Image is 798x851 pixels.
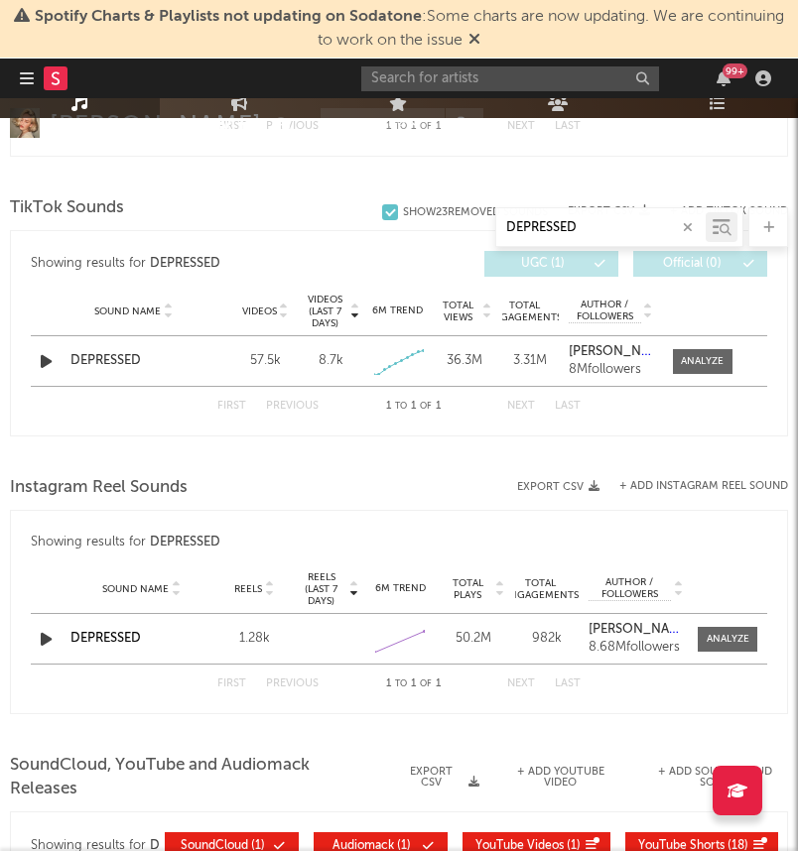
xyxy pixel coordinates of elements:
[222,629,286,649] div: 1.28k
[321,108,445,138] button: Tracking
[403,206,548,219] div: Show 23 Removed Sounds
[150,531,220,554] div: DEPRESSED
[503,577,579,601] span: Total Engagements
[94,305,161,317] span: Sound Name
[555,121,581,132] button: Last
[10,196,124,220] span: TikTok Sounds
[358,672,467,696] div: 1 1 1
[497,258,589,270] span: UGC ( 1 )
[10,476,188,500] span: Instagram Reel Sounds
[304,294,348,329] span: Videos (last 7 days)
[555,401,581,412] button: Last
[641,767,788,789] button: + Add SoundCloud Song
[242,305,277,317] span: Videos
[31,531,767,554] div: Showing results for
[486,300,562,323] span: Total Engagements
[442,577,493,601] span: Total Plays
[237,351,294,371] div: 57.5k
[319,351,343,371] div: 8.7k
[361,66,659,91] input: Search for artists
[646,258,737,270] span: Official ( 0 )
[31,251,399,277] div: Showing results for
[234,583,262,595] span: Reels
[395,402,407,411] span: to
[496,220,706,236] input: Search by song name or URL
[670,206,788,217] button: + Add TikTok Sound
[420,679,432,688] span: of
[369,304,426,318] div: 6M Trend
[70,351,198,371] a: DEPRESSED
[619,481,788,492] button: + Add Instagram Reel Sound
[70,632,141,645] a: DEPRESSED
[568,205,650,217] button: Export CSV
[555,678,581,689] button: Last
[569,299,641,323] span: Author / Followers
[569,345,671,358] strong: [PERSON_NAME]
[150,252,220,276] div: DEPRESSED
[266,678,319,689] button: Previous
[621,767,788,789] button: + Add SoundCloud Song
[10,754,378,801] span: SoundCloud, YouTube and Audiomack Releases
[515,629,579,649] div: 982k
[507,678,535,689] button: Next
[436,351,492,371] div: 36.3M
[436,300,480,323] span: Total Views
[50,108,296,141] div: [PERSON_NAME]
[217,401,246,412] button: First
[589,623,683,637] a: [PERSON_NAME]
[468,33,480,49] span: Dismiss
[420,402,432,411] span: of
[599,481,788,492] div: + Add Instagram Reel Sound
[507,121,535,132] button: Next
[569,363,653,377] div: 8M followers
[723,63,747,78] div: 99 +
[395,679,407,688] span: to
[589,641,683,655] div: 8.68M followers
[589,576,671,601] span: Author / Followers
[369,581,433,596] div: 6M Trend
[358,395,467,419] div: 1 1 1
[650,206,788,217] button: + Add TikTok Sound
[569,345,653,359] a: [PERSON_NAME]
[517,481,599,493] button: Export CSV
[266,401,319,412] button: Previous
[507,401,535,412] button: Next
[502,351,559,371] div: 3.31M
[499,767,621,789] button: + Add YouTube Video
[102,583,169,595] span: Sound Name
[217,678,246,689] button: First
[717,70,731,86] button: 99+
[35,9,784,49] span: : Some charts are now updating. We are continuing to work on the issue
[479,767,621,789] div: + Add YouTube Video
[442,629,505,649] div: 50.2M
[633,251,767,277] button: Official(0)
[484,251,618,277] button: UGC(1)
[296,571,347,607] span: Reels (last 7 days)
[398,767,479,789] button: Export CSV
[35,9,422,25] span: Spotify Charts & Playlists not updating on Sodatone
[589,623,691,636] strong: [PERSON_NAME]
